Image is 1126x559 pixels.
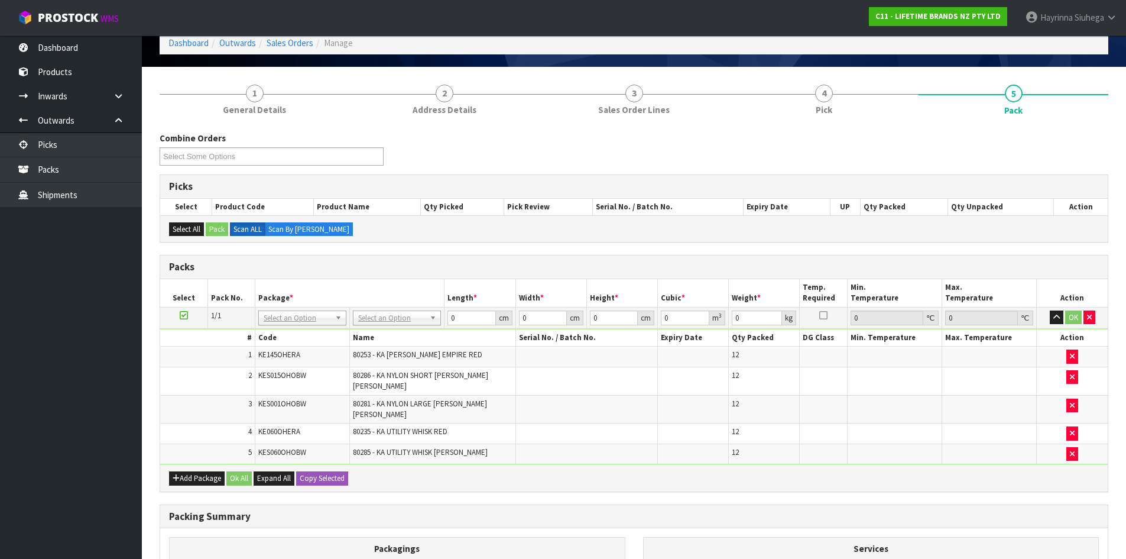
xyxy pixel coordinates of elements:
th: Max. Temperature [942,279,1036,307]
span: KE145OHERA [258,350,300,360]
th: Max. Temperature [942,329,1036,347]
a: Dashboard [168,37,209,49]
span: KES060OHOBW [258,447,306,457]
h3: Packing Summary [169,511,1099,522]
th: UP [830,199,860,215]
span: 80281 - KA NYLON LARGE [PERSON_NAME] [PERSON_NAME] [353,399,487,419]
th: Qty Unpacked [947,199,1053,215]
span: Select an Option [358,311,425,325]
span: 12 [732,447,739,457]
th: Cubic [658,279,729,307]
div: ℃ [923,311,939,325]
sup: 3 [719,312,722,319]
span: 3 [248,399,252,409]
label: Scan By [PERSON_NAME] [265,222,353,237]
span: 4 [815,85,833,102]
th: Product Name [314,199,421,215]
span: General Details [223,104,286,116]
div: cm [567,311,583,325]
th: Package [255,279,444,307]
div: kg [782,311,796,325]
span: 80286 - KA NYLON SHORT [PERSON_NAME] [PERSON_NAME] [353,370,488,391]
th: Qty Picked [421,199,504,215]
a: Sales Orders [267,37,313,49]
th: Action [1037,279,1108,307]
th: Temp. Required [800,279,847,307]
div: cm [638,311,654,325]
span: Sales Order Lines [598,104,670,116]
span: Pick [816,104,832,116]
th: Width [515,279,586,307]
span: ProStock [38,10,98,25]
span: 2 [436,85,453,102]
label: Scan ALL [230,222,265,237]
th: Expiry Date [744,199,830,215]
button: OK [1065,311,1082,325]
span: 1 [248,350,252,360]
span: Pack [1004,104,1023,117]
span: 1 [246,85,264,102]
span: Siuhega [1075,12,1104,23]
button: Expand All [254,471,294,486]
span: 80235 - KA UTILITY WHISK RED [353,426,447,437]
th: # [160,329,255,347]
h3: Packs [169,261,1099,273]
h3: Picks [169,181,1099,192]
div: ℃ [1018,311,1033,325]
th: Min. Temperature [847,329,942,347]
th: DG Class [800,329,847,347]
button: Pack [206,222,228,237]
th: Weight [729,279,800,307]
span: 1/1 [211,311,221,321]
span: 3 [625,85,643,102]
th: Name [350,329,516,347]
button: Ok All [226,471,252,486]
span: 12 [732,399,739,409]
span: 12 [732,370,739,380]
span: KES015OHOBW [258,370,306,380]
th: Product Code [212,199,314,215]
a: C11 - LIFETIME BRANDS NZ PTY LTD [869,7,1007,26]
span: Manage [324,37,353,49]
th: Height [586,279,657,307]
span: KE060OHERA [258,426,300,437]
th: Serial No. / Batch No. [593,199,744,215]
label: Combine Orders [160,132,226,144]
span: 2 [248,370,252,380]
small: WMS [100,13,119,24]
th: Serial No. / Batch No. [515,329,657,347]
th: Action [1037,329,1108,347]
th: Min. Temperature [847,279,942,307]
div: cm [496,311,512,325]
th: Qty Packed [729,329,800,347]
span: 5 [1005,85,1023,102]
a: Outwards [219,37,256,49]
th: Length [444,279,515,307]
th: Select [160,199,212,215]
span: Select an Option [264,311,330,325]
span: 12 [732,350,739,360]
span: 80285 - KA UTILITY WHISK [PERSON_NAME] [353,447,488,457]
button: Select All [169,222,204,237]
th: Pick Review [504,199,593,215]
strong: C11 - LIFETIME BRANDS NZ PTY LTD [875,11,1001,21]
span: 4 [248,426,252,437]
span: 80253 - KA [PERSON_NAME] EMPIRE RED [353,350,482,360]
span: KES001OHOBW [258,399,306,409]
span: 5 [248,447,252,457]
th: Qty Packed [860,199,947,215]
button: Add Package [169,471,225,486]
th: Code [255,329,349,347]
th: Action [1054,199,1108,215]
span: 12 [732,426,739,437]
span: Expand All [257,473,291,483]
th: Expiry Date [658,329,729,347]
th: Select [160,279,207,307]
div: m [709,311,725,325]
span: Address Details [413,104,476,116]
span: Hayrinna [1040,12,1073,23]
th: Pack No. [207,279,255,307]
button: Copy Selected [296,471,348,486]
img: cube-alt.png [18,10,33,25]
